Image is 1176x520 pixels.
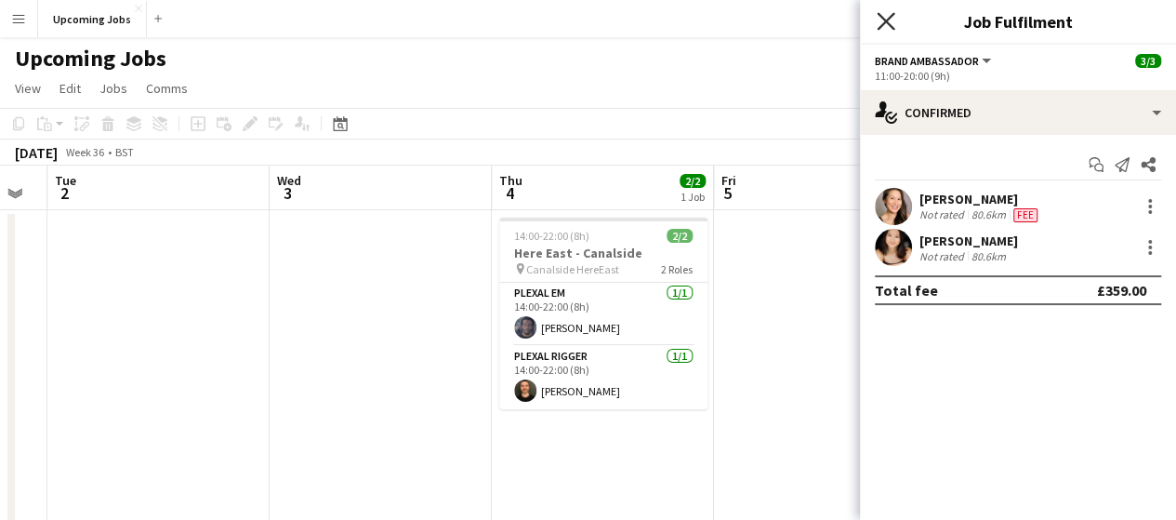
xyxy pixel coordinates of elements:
a: Comms [139,76,195,100]
div: 11:00-20:00 (9h) [875,69,1161,83]
div: Total fee [875,281,938,300]
span: 2/2 [667,229,693,243]
div: Confirmed [860,90,1176,135]
span: Tue [55,172,76,189]
span: Thu [499,172,522,189]
span: 2 [52,182,76,204]
div: [DATE] [15,143,58,162]
a: Jobs [92,76,135,100]
h1: Upcoming Jobs [15,45,166,73]
div: Not rated [919,249,968,263]
div: [PERSON_NAME] [919,233,1018,249]
div: £359.00 [1097,281,1146,300]
a: Edit [52,76,88,100]
span: 3 [274,182,301,204]
div: Crew has different fees then in role [1010,207,1041,222]
app-card-role: Plexal EM1/114:00-22:00 (8h)[PERSON_NAME] [499,283,707,346]
span: Brand Ambassador [875,54,979,68]
h3: Job Fulfilment [860,9,1176,33]
span: Comms [146,80,188,97]
app-card-role: Plexal Rigger1/114:00-22:00 (8h)[PERSON_NAME] [499,346,707,409]
span: Edit [59,80,81,97]
a: View [7,76,48,100]
span: 3/3 [1135,54,1161,68]
app-job-card: 14:00-22:00 (8h)2/2Here East - Canalside Canalside HereEast2 RolesPlexal EM1/114:00-22:00 (8h)[PE... [499,218,707,409]
h3: Here East - Canalside [499,245,707,261]
span: 14:00-22:00 (8h) [514,229,589,243]
div: [PERSON_NAME] [919,191,1041,207]
button: Upcoming Jobs [38,1,147,37]
span: Week 36 [61,145,108,159]
span: 2/2 [680,174,706,188]
div: BST [115,145,134,159]
span: Fri [721,172,736,189]
span: Wed [277,172,301,189]
span: Fee [1013,208,1037,222]
span: 4 [496,182,522,204]
div: 80.6km [968,249,1010,263]
div: 1 Job [680,190,705,204]
span: 5 [719,182,736,204]
button: Brand Ambassador [875,54,994,68]
span: Jobs [99,80,127,97]
span: 2 Roles [661,262,693,276]
div: Not rated [919,207,968,222]
span: Canalside HereEast [526,262,619,276]
span: View [15,80,41,97]
div: 80.6km [968,207,1010,222]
